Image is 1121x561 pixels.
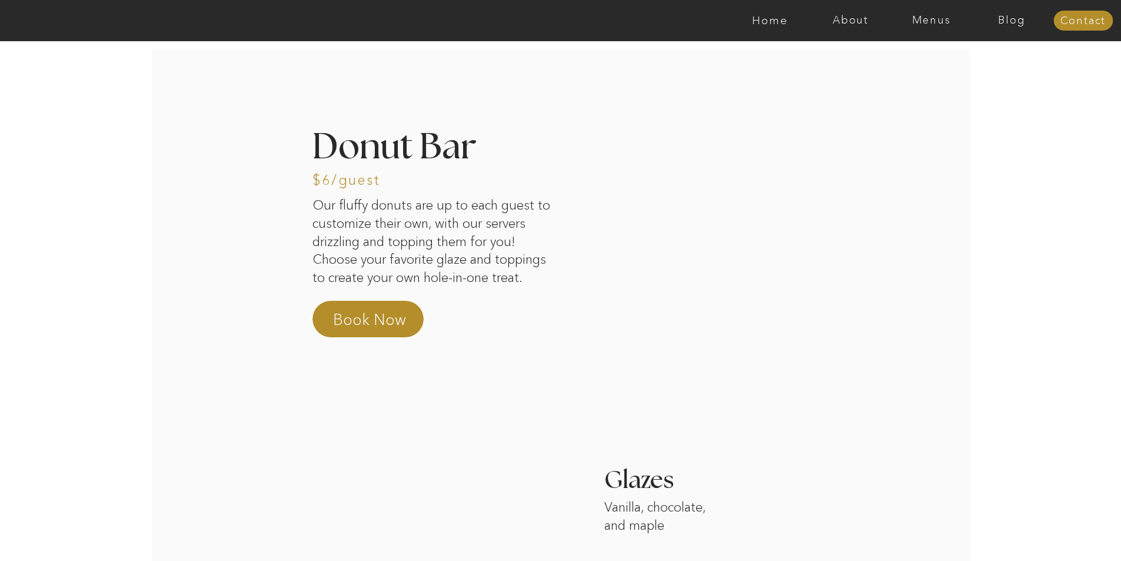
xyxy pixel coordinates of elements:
h2: Donut Bar [312,130,579,161]
p: Our fluffy donuts are up to each guest to customize their own, with our servers drizzling and top... [312,197,561,289]
a: Contact [1053,15,1113,27]
a: Book Now [333,309,437,337]
h3: Glazes [604,469,768,500]
a: Blog [972,15,1052,26]
a: Home [730,15,810,26]
a: About [810,15,891,26]
a: Menus [891,15,972,26]
h3: $6/guest [312,173,413,188]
